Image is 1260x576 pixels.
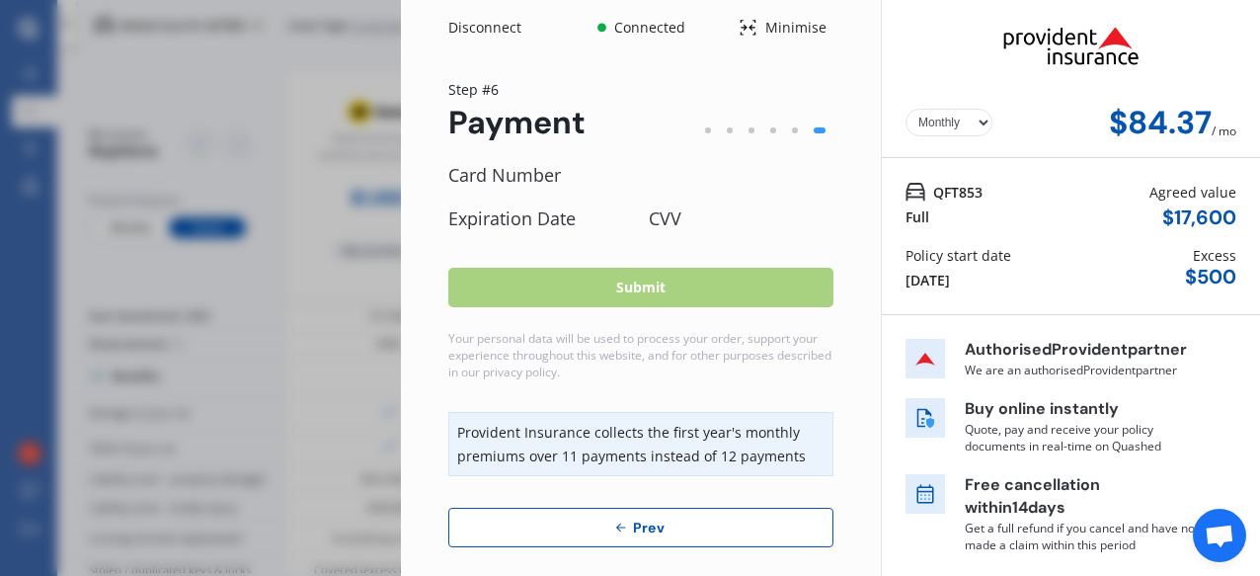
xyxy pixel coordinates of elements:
[965,421,1202,454] p: Quote, pay and receive your policy documents in real-time on Quashed
[1162,206,1236,229] div: $ 17,600
[965,339,1202,362] p: Authorised Provident partner
[610,18,688,38] div: Connected
[448,105,586,141] div: Payment
[1185,266,1236,288] div: $ 500
[1212,105,1236,141] div: / mo
[1193,509,1246,562] div: Open chat
[906,474,945,514] img: free cancel icon
[1149,182,1236,203] div: Agreed value
[1193,245,1236,266] div: Excess
[448,165,833,185] label: Card Number
[906,245,1011,266] div: Policy start date
[629,520,669,535] span: Prev
[965,474,1202,520] p: Free cancellation within 14 days
[972,8,1171,83] img: Provident.png
[448,268,833,307] button: Submit
[649,208,833,228] label: CVV
[906,270,950,290] div: [DATE]
[448,208,633,228] label: Expiration Date
[448,412,833,475] div: Provident Insurance collects the first year's monthly premiums over 11 payments instead of 12 pay...
[933,182,983,203] span: QFT853
[448,331,833,380] div: Your personal data will be used to process your order, support your experience throughout this we...
[906,206,929,227] div: Full
[448,508,833,547] button: Prev
[1109,105,1212,141] div: $84.37
[906,339,945,378] img: insurer icon
[965,398,1202,421] p: Buy online instantly
[965,520,1202,553] p: Get a full refund if you cancel and have not made a claim within this period
[757,18,833,38] div: Minimise
[448,18,543,38] div: Disconnect
[906,398,945,438] img: buy online icon
[965,362,1202,378] p: We are an authorised Provident partner
[448,79,586,100] div: Step # 6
